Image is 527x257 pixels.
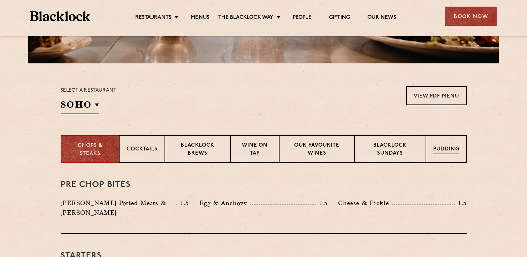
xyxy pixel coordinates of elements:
p: Cocktails [127,146,158,154]
p: Select a restaurant [61,86,117,95]
h2: SOHO [61,99,99,114]
p: 1.5 [316,198,328,208]
p: Cheese & Pickle [338,198,392,208]
img: BL_Textured_Logo-footer-cropped.svg [30,11,90,21]
p: Blacklock Brews [172,142,223,158]
p: Our favourite wines [287,142,347,158]
a: Restaurants [135,14,171,22]
p: Blacklock Sundays [362,142,419,158]
a: View PDF Menu [406,86,467,105]
a: People [293,14,312,22]
h3: Pre Chop Bites [61,180,467,189]
p: Pudding [433,146,459,154]
p: 1.5 [177,198,189,208]
p: Chops & Steaks [68,142,112,158]
a: Menus [191,14,209,22]
p: Wine on Tap [238,142,272,158]
a: Gifting [329,14,350,22]
div: Book Now [445,7,497,26]
p: 1.5 [455,198,467,208]
a: Our News [367,14,396,22]
a: The Blacklock Way [218,14,273,22]
p: [PERSON_NAME] Potted Meats & [PERSON_NAME] [61,198,177,218]
p: Egg & Anchovy [199,198,250,208]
